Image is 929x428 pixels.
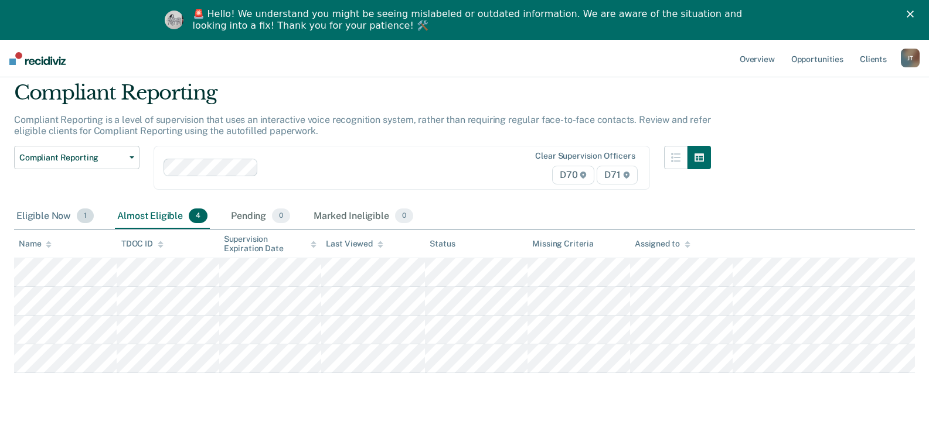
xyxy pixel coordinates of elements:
[224,234,317,254] div: Supervision Expiration Date
[535,151,635,161] div: Clear supervision officers
[635,239,690,249] div: Assigned to
[19,153,125,163] span: Compliant Reporting
[14,114,710,136] p: Compliant Reporting is a level of supervision that uses an interactive voice recognition system, ...
[901,49,920,67] button: JT
[14,146,139,169] button: Compliant Reporting
[14,81,711,114] div: Compliant Reporting
[193,8,746,32] div: 🚨 Hello! We understand you might be seeing mislabeled or outdated information. We are aware of th...
[77,208,94,224] span: 1
[430,239,455,249] div: Status
[395,208,413,224] span: 0
[789,40,846,77] a: Opportunities
[121,239,164,249] div: TDOC ID
[311,204,416,230] div: Marked Ineligible0
[165,11,183,29] img: Profile image for Kim
[907,11,918,18] div: Close
[552,166,594,184] span: D70
[272,208,290,224] span: 0
[532,239,594,249] div: Missing Criteria
[857,40,889,77] a: Clients
[115,204,210,230] div: Almost Eligible4
[189,208,207,224] span: 4
[901,49,920,67] div: J T
[326,239,383,249] div: Last Viewed
[737,40,777,77] a: Overview
[229,204,292,230] div: Pending0
[19,239,52,249] div: Name
[597,166,637,184] span: D71
[14,204,96,230] div: Eligible Now1
[9,52,66,65] img: Recidiviz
